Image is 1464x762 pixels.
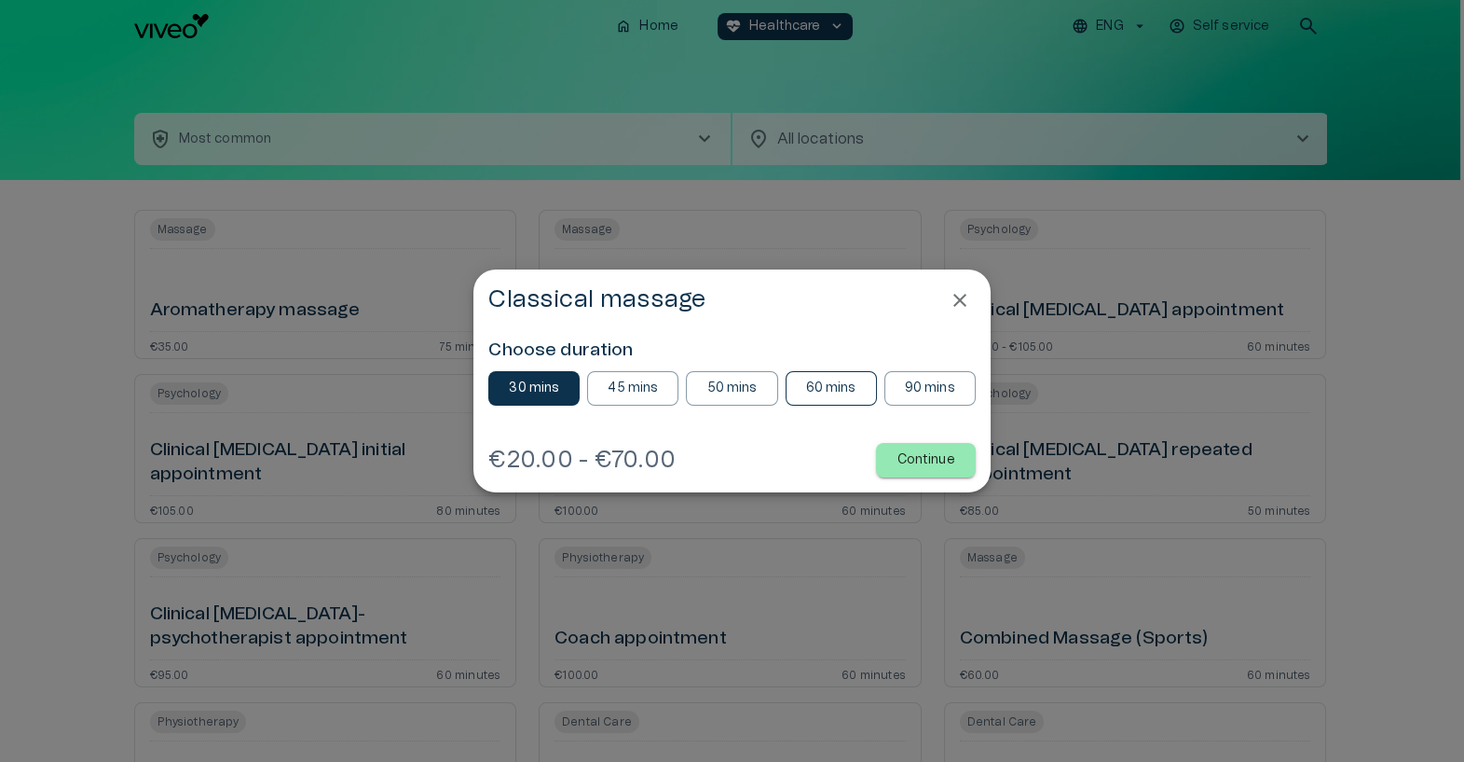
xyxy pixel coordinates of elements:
p: 60 mins [806,379,856,398]
p: Continue [896,450,954,470]
button: 60 mins [786,371,877,406]
button: Close [944,284,976,316]
button: 45 mins [587,371,678,406]
h6: Choose duration [488,339,975,364]
p: 50 mins [706,379,757,398]
button: 30 mins [488,371,580,406]
button: Continue [876,443,975,478]
button: 90 mins [884,371,976,406]
p: 90 mins [905,379,955,398]
h4: Classical massage [488,284,705,314]
h4: €20.00 - €70.00 [488,445,676,475]
p: 30 mins [509,379,559,398]
button: 50 mins [686,371,777,406]
p: 45 mins [608,379,658,398]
